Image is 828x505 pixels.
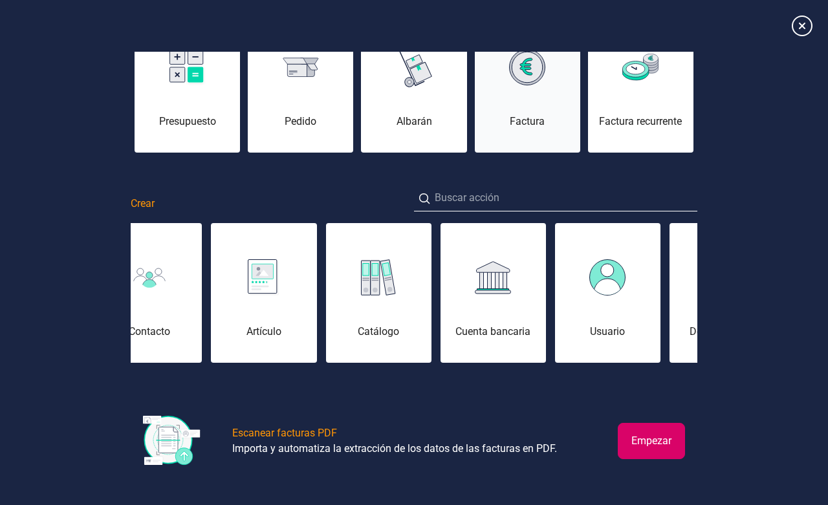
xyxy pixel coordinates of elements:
[509,49,545,85] img: img-factura.svg
[618,423,685,459] button: Empezar
[622,54,659,80] img: img-factura-recurrente.svg
[475,261,511,294] img: img-cuenta-bancaria.svg
[248,259,279,295] img: img-articulo.svg
[96,324,202,339] div: Contacto
[475,114,580,129] div: Factura
[414,185,697,211] input: Buscar acción
[589,259,626,295] img: img-usuario.svg
[169,49,206,86] img: img-presupuesto.svg
[211,324,316,339] div: Artículo
[326,324,431,339] div: Catálogo
[135,114,240,129] div: Presupuesto
[670,324,775,339] div: Departamento
[361,259,396,295] img: img-catalogo.svg
[396,45,432,89] img: img-albaran.svg
[232,425,337,441] div: Escanear facturas PDF
[361,114,466,129] div: Albarán
[131,196,155,211] span: Crear
[283,58,319,78] img: img-pedido.svg
[248,114,353,129] div: Pedido
[143,416,201,466] img: img-escanear-facturas-pdf.svg
[588,114,693,129] div: Factura recurrente
[441,324,546,339] div: Cuenta bancaria
[555,324,660,339] div: Usuario
[131,267,168,288] img: img-cliente.svg
[232,441,557,457] div: Importa y automatiza la extracción de los datos de las facturas en PDF.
